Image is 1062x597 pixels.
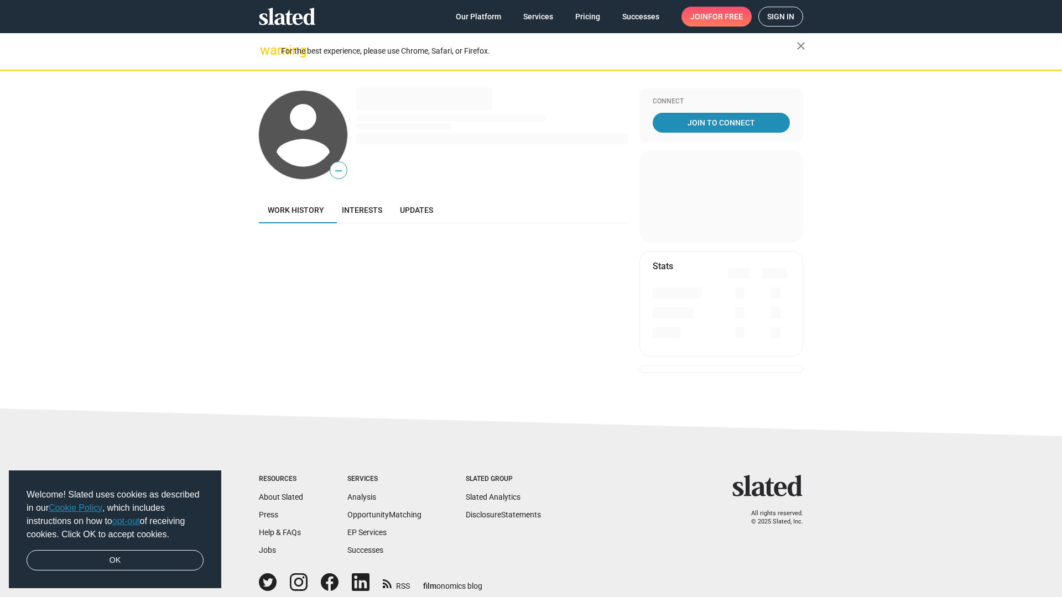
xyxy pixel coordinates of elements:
[347,510,421,519] a: OpportunityMatching
[655,113,788,133] span: Join To Connect
[740,510,803,526] p: All rights reserved. © 2025 Slated, Inc.
[653,113,790,133] a: Join To Connect
[27,488,204,541] span: Welcome! Slated uses cookies as described in our , which includes instructions on how to of recei...
[466,510,541,519] a: DisclosureStatements
[767,7,794,26] span: Sign in
[400,206,433,214] span: Updates
[423,572,482,591] a: filmonomics blog
[514,7,562,27] a: Services
[259,528,301,537] a: Help & FAQs
[758,7,803,27] a: Sign in
[523,7,553,27] span: Services
[613,7,668,27] a: Successes
[347,475,421,484] div: Services
[423,582,436,590] span: film
[466,475,541,484] div: Slated Group
[347,493,376,501] a: Analysis
[9,470,221,589] div: cookieconsent
[330,164,347,178] span: —
[690,7,743,27] span: Join
[112,516,140,526] a: opt-out
[447,7,510,27] a: Our Platform
[259,546,276,554] a: Jobs
[268,206,324,214] span: Work history
[259,493,303,501] a: About Slated
[622,7,659,27] span: Successes
[681,7,752,27] a: Joinfor free
[566,7,609,27] a: Pricing
[259,475,303,484] div: Resources
[259,197,333,223] a: Work history
[653,260,673,272] mat-card-title: Stats
[456,7,501,27] span: Our Platform
[347,546,383,554] a: Successes
[347,528,387,537] a: EP Services
[575,7,600,27] span: Pricing
[260,44,273,57] mat-icon: warning
[49,503,102,512] a: Cookie Policy
[383,574,410,591] a: RSS
[27,550,204,571] a: dismiss cookie message
[708,7,743,27] span: for free
[466,493,520,501] a: Slated Analytics
[794,39,808,53] mat-icon: close
[653,97,790,106] div: Connect
[259,510,278,519] a: Press
[391,197,442,223] a: Updates
[342,206,382,214] span: Interests
[281,44,796,59] div: For the best experience, please use Chrome, Safari, or Firefox.
[333,197,391,223] a: Interests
